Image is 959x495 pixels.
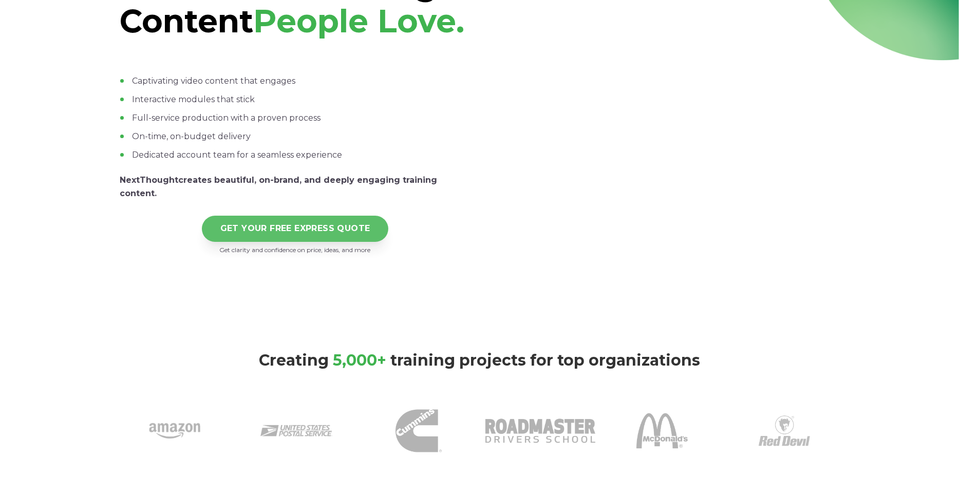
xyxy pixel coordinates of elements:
span: People Love. [254,2,465,41]
img: Cummins [396,408,442,454]
span: 5 [333,351,342,370]
span: ,000+ [342,351,386,370]
span: Captivating video content that engages [133,76,296,86]
span: Dedicated account team for a seamless experience [133,150,343,160]
img: USPS [260,395,332,467]
span: Interactive modules that stick [133,94,255,104]
span: Get clarity and confidence on price, ideas, and more [220,246,371,254]
img: Roadmaster [485,376,595,485]
img: Red Devil [759,405,810,456]
span: creates beautiful, on-brand, and deeply engaging training content. [120,175,438,198]
span: On-time, on-budget delivery [133,131,251,141]
strong: NextThought [120,175,179,185]
img: McDonalds 1 [636,405,688,456]
h3: Creating training projects for top organizations [120,351,839,370]
a: GET YOUR FREE EXPRESS QUOTE [202,216,389,242]
span: Full-service production with a proven process [133,113,321,123]
img: amazon-1 [149,405,200,456]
